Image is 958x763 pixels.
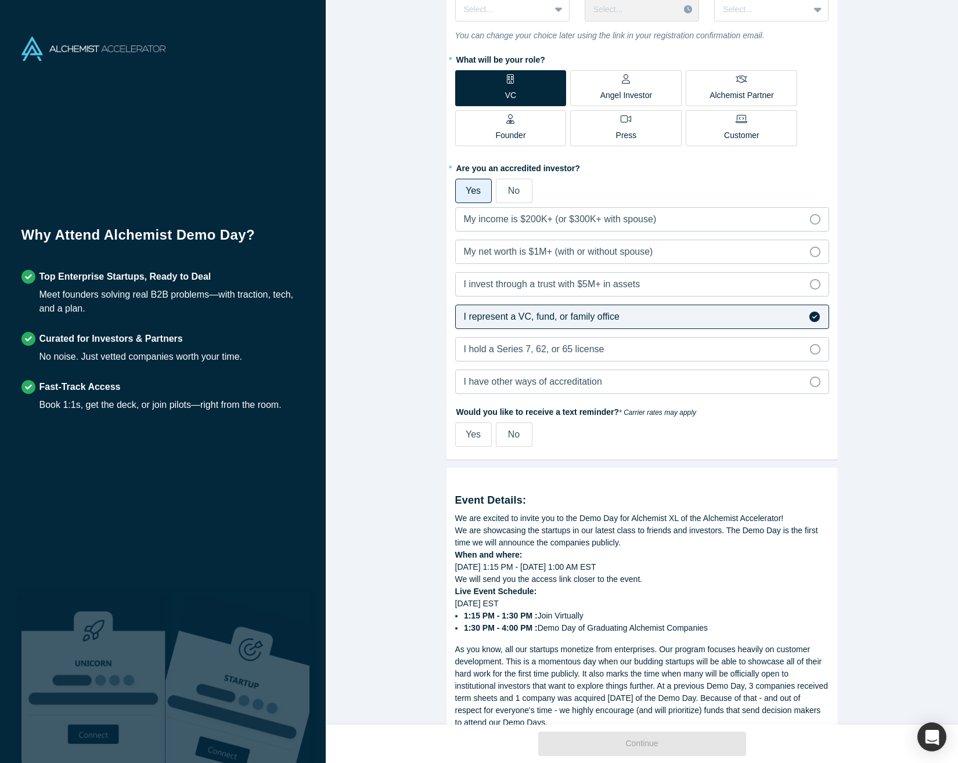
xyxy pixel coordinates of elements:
div: Book 1:1s, get the deck, or join pilots—right from the room. [39,398,282,412]
p: Press [616,129,637,142]
p: Angel Investor [600,89,653,102]
p: Alchemist Partner [710,89,773,102]
div: We will send you the access link closer to the event. [455,573,829,585]
span: My income is $200K+ (or $300K+ with spouse) [464,214,657,224]
span: I represent a VC, fund, or family office [464,312,620,321]
img: Prism AI [165,592,309,763]
div: Meet founders solving real B2B problems—with traction, tech, and a plan. [39,288,305,316]
p: VC [505,89,516,102]
img: Alchemist Accelerator Logo [21,37,165,61]
div: [DATE] EST [455,598,829,634]
span: My net worth is $1M+ (with or without spouse) [464,247,653,256]
span: Yes [466,429,481,439]
li: Join Virtually [464,610,829,622]
em: * Carrier rates may apply [619,408,696,417]
p: Customer [724,129,759,142]
div: [DATE] 1:15 PM - [DATE] 1:00 AM EST [455,561,829,573]
strong: 1:15 PM - 1:30 PM : [464,611,538,620]
div: No noise. Just vetted companies worth your time. [39,350,243,364]
div: We are excited to invite you to the Demo Day for Alchemist XL of the Alchemist Accelerator! [455,512,829,525]
div: We are showcasing the startups in our latest class to friends and investors. The Demo Day is the ... [455,525,829,549]
span: No [508,186,520,196]
span: Yes [466,186,481,196]
span: I invest through a trust with $5M+ in assets [464,279,640,289]
strong: Live Event Schedule: [455,587,537,596]
label: Are you an accredited investor? [455,158,829,175]
label: Would you like to receive a text reminder? [455,402,829,418]
strong: Top Enterprise Startups, Ready to Deal [39,272,211,281]
h1: Why Attend Alchemist Demo Day? [21,225,305,254]
div: As you know, all our startups monetize from enterprises. Our program focuses heavily on customer ... [455,643,829,729]
span: No [508,429,520,439]
img: Robust Technologies [21,592,165,763]
li: Demo Day of Graduating Alchemist Companies [464,622,829,634]
span: I hold a Series 7, 62, or 65 license [464,344,604,354]
strong: Fast-Track Access [39,382,121,392]
strong: 1:30 PM - 4:00 PM : [464,623,538,632]
strong: Event Details: [455,494,527,506]
strong: Curated for Investors & Partners [39,334,183,343]
strong: When and where: [455,550,523,559]
span: I have other ways of accreditation [464,377,602,386]
label: What will be your role? [455,50,829,66]
button: Continue [538,732,746,756]
i: You can change your choice later using the link in your registration confirmation email. [455,31,765,40]
p: Founder [495,129,525,142]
